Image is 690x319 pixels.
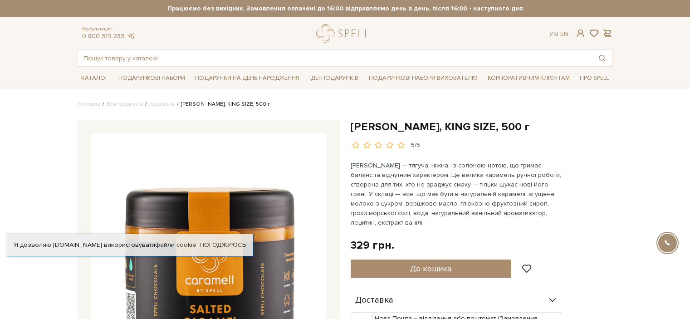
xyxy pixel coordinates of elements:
input: Пошук товару у каталозі [78,50,592,66]
strong: Працюємо без вихідних. Замовлення оплачені до 16:00 відправляємо день в день, після 16:00 - насту... [78,5,613,13]
a: Подарункові набори [115,71,189,85]
a: Вся продукція [107,101,143,108]
a: файли cookie [155,241,196,249]
a: Корпоративним клієнтам [484,70,573,86]
h1: [PERSON_NAME], KING SIZE, 500 г [351,120,613,134]
span: | [557,30,558,38]
a: En [560,30,568,38]
span: Доставка [355,296,393,304]
a: Ідеї подарунків [306,71,362,85]
div: 5/5 [411,141,420,150]
a: Подарункові набори вихователю [365,70,481,86]
li: [PERSON_NAME], KING SIZE, 500 г [175,100,270,108]
a: Карамель [149,101,175,108]
a: Про Spell [576,71,612,85]
a: Погоджуюсь [200,241,246,249]
a: Каталог [78,71,112,85]
p: [PERSON_NAME] — тягуча, ніжна, із солоною нотою, що тримає баланс та відчутним характером. Це вел... [351,161,563,227]
div: 329 грн. [351,238,394,252]
div: Ук [549,30,568,38]
span: Консультація: [82,26,136,32]
a: logo [316,24,373,43]
button: До кошика [351,260,512,278]
div: Я дозволяю [DOMAIN_NAME] використовувати [7,241,253,249]
a: 0 800 319 233 [82,32,124,40]
span: До кошика [410,264,451,274]
button: Пошук товару у каталозі [592,50,612,66]
a: Головна [78,101,100,108]
a: Подарунки на День народження [191,71,303,85]
a: telegram [127,32,136,40]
